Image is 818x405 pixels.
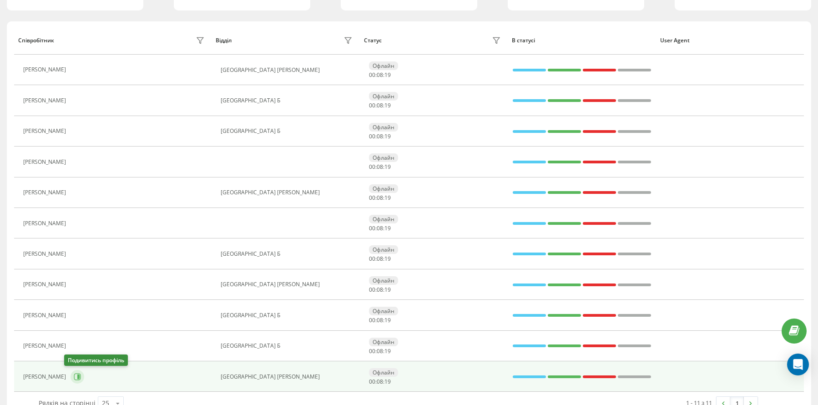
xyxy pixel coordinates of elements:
[369,61,398,70] div: Офлайн
[369,164,391,170] div: : :
[384,71,391,79] span: 19
[377,194,383,202] span: 08
[384,132,391,140] span: 19
[369,184,398,193] div: Офлайн
[369,348,391,354] div: : :
[221,281,355,288] div: [GEOGRAPHIC_DATA] [PERSON_NAME]
[18,37,54,44] div: Співробітник
[377,163,383,171] span: 08
[216,37,232,44] div: Відділ
[23,374,68,380] div: [PERSON_NAME]
[221,97,355,104] div: [GEOGRAPHIC_DATA] Б
[384,224,391,232] span: 19
[384,163,391,171] span: 19
[377,224,383,232] span: 08
[369,276,398,285] div: Офлайн
[369,163,375,171] span: 00
[384,101,391,109] span: 19
[23,189,68,196] div: [PERSON_NAME]
[369,153,398,162] div: Офлайн
[384,347,391,355] span: 19
[23,251,68,257] div: [PERSON_NAME]
[369,255,375,263] span: 00
[369,225,391,232] div: : :
[221,128,355,134] div: [GEOGRAPHIC_DATA] Б
[369,194,375,202] span: 00
[23,159,68,165] div: [PERSON_NAME]
[660,37,800,44] div: User Agent
[369,379,391,385] div: : :
[377,255,383,263] span: 08
[221,374,355,380] div: [GEOGRAPHIC_DATA] [PERSON_NAME]
[377,132,383,140] span: 08
[369,195,391,201] div: : :
[377,286,383,294] span: 08
[369,347,375,355] span: 00
[787,354,809,375] div: Open Intercom Messenger
[377,378,383,385] span: 08
[377,316,383,324] span: 08
[377,71,383,79] span: 08
[364,37,382,44] div: Статус
[23,97,68,104] div: [PERSON_NAME]
[369,368,398,377] div: Офлайн
[377,101,383,109] span: 08
[369,378,375,385] span: 00
[369,287,391,293] div: : :
[23,343,68,349] div: [PERSON_NAME]
[384,378,391,385] span: 19
[512,37,651,44] div: В статусі
[221,251,355,257] div: [GEOGRAPHIC_DATA] Б
[384,255,391,263] span: 19
[369,317,391,324] div: : :
[64,354,128,366] div: Подивитись профіль
[369,286,375,294] span: 00
[369,92,398,101] div: Офлайн
[221,312,355,319] div: [GEOGRAPHIC_DATA] Б
[221,189,355,196] div: [GEOGRAPHIC_DATA] [PERSON_NAME]
[369,338,398,346] div: Офлайн
[221,67,355,73] div: [GEOGRAPHIC_DATA] [PERSON_NAME]
[369,245,398,254] div: Офлайн
[369,71,375,79] span: 00
[384,316,391,324] span: 19
[369,316,375,324] span: 00
[23,220,68,227] div: [PERSON_NAME]
[369,123,398,132] div: Офлайн
[23,128,68,134] div: [PERSON_NAME]
[23,66,68,73] div: [PERSON_NAME]
[221,343,355,349] div: [GEOGRAPHIC_DATA] Б
[384,286,391,294] span: 19
[369,132,375,140] span: 00
[23,281,68,288] div: [PERSON_NAME]
[369,224,375,232] span: 00
[369,133,391,140] div: : :
[369,72,391,78] div: : :
[23,312,68,319] div: [PERSON_NAME]
[369,102,391,109] div: : :
[377,347,383,355] span: 08
[369,101,375,109] span: 00
[369,215,398,223] div: Офлайн
[369,307,398,315] div: Офлайн
[369,256,391,262] div: : :
[384,194,391,202] span: 19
